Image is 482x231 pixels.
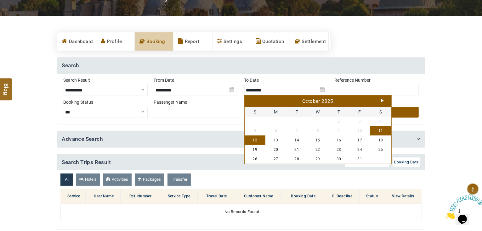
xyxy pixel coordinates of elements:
[307,126,328,135] span: 8
[76,173,100,186] a: Hotels
[245,154,266,164] a: 26
[328,107,349,117] span: Thursday
[349,154,370,164] a: 31
[286,126,308,135] span: 7
[370,117,391,126] span: 4
[370,107,391,117] span: Saturday
[328,145,349,154] a: 23
[370,126,391,135] a: 11
[307,117,328,126] span: 1
[370,135,391,145] a: 18
[328,135,349,145] a: 16
[62,136,103,142] a: Advance Search
[60,173,73,186] a: All
[86,189,121,204] th: User Name
[265,107,286,117] span: Monday
[3,3,5,8] span: 1
[173,32,212,51] a: Report
[286,145,308,154] a: 21
[307,107,328,117] span: Wednesday
[286,154,308,164] a: 28
[265,126,286,135] span: 6
[57,58,425,74] h4: Search
[307,135,328,145] a: 15
[57,154,425,171] h4: Search Trips Result
[3,3,42,27] img: Chat attention grabber
[286,135,308,145] a: 14
[154,99,238,105] label: Passenger Name
[121,189,159,204] th: Ref. Number
[383,189,422,204] th: View Details
[349,107,370,117] span: Friday
[282,189,323,204] th: Booking Date
[349,145,370,154] a: 24
[328,126,349,135] span: 9
[198,189,234,204] th: Travel Date
[265,154,286,164] a: 27
[96,32,134,51] a: Profile
[265,135,286,145] a: 13
[381,99,384,102] a: Next
[60,204,422,220] td: No Records Found
[60,189,86,204] th: Service
[328,154,349,164] a: 30
[135,173,164,186] a: Packages
[443,192,482,222] iframe: chat widget
[251,32,290,51] a: Quotation
[167,173,191,186] a: Transfer
[328,117,349,126] span: 2
[213,32,251,51] a: Settings
[265,145,286,154] a: 20
[347,160,388,164] span: Cancellation DeadLine
[286,107,308,117] span: Tuesday
[302,98,320,104] span: October
[290,32,328,51] a: Settlement
[103,173,132,186] a: Activities
[159,189,198,204] th: Service Type
[64,99,148,105] label: Booking Status
[349,135,370,145] a: 17
[360,189,383,204] th: Status
[307,154,328,164] a: 29
[307,145,328,154] a: 22
[2,83,10,88] span: Blog
[245,145,266,154] a: 19
[335,77,419,83] label: Reference Number
[245,135,266,145] a: 12
[394,160,419,164] span: Booking Date
[349,126,370,135] span: 10
[135,32,173,51] a: Booking
[234,189,282,204] th: Customer Name
[57,32,96,51] a: Dashboard
[64,77,148,83] label: Search Result
[245,107,266,117] span: Sunday
[370,145,391,154] a: 25
[321,98,333,104] span: 2025
[349,117,370,126] span: 3
[245,126,266,135] span: 5
[323,189,360,204] th: C. Deadline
